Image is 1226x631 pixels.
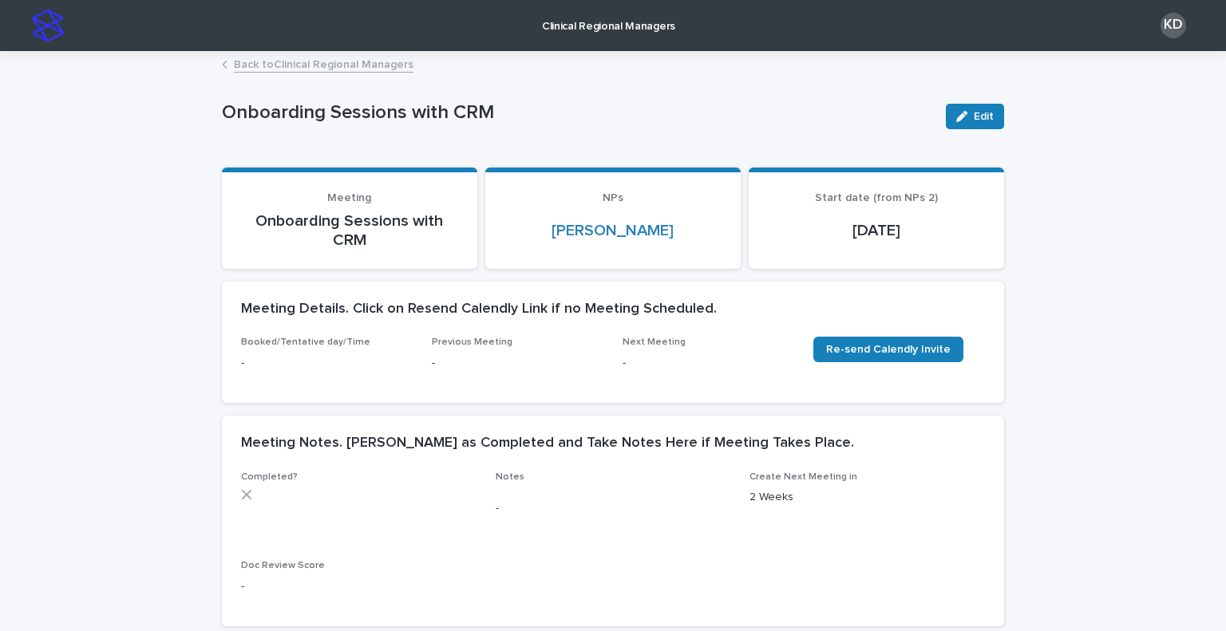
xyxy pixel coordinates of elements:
[813,337,963,362] a: Re-send Calendly Invite
[496,472,524,482] span: Notes
[241,561,325,570] span: Doc Review Score
[1161,13,1186,38] div: KD
[241,337,370,347] span: Booked/Tentative day/Time
[815,192,938,203] span: Start date (from NPs 2)
[623,355,794,372] p: -
[241,578,477,595] p: -
[552,221,674,240] a: [PERSON_NAME]
[826,344,951,355] span: Re-send Calendly Invite
[974,111,994,122] span: Edit
[432,355,603,372] p: -
[241,355,413,372] p: -
[946,104,1004,129] button: Edit
[241,472,298,482] span: Completed?
[432,337,512,347] span: Previous Meeting
[623,337,686,347] span: Next Meeting
[749,472,857,482] span: Create Next Meeting in
[234,54,413,73] a: Back toClinical Regional Managers
[768,221,985,240] p: [DATE]
[327,192,371,203] span: Meeting
[241,211,458,250] p: Onboarding Sessions with CRM
[241,301,717,318] h2: Meeting Details. Click on Resend Calendly Link if no Meeting Scheduled.
[749,489,985,506] p: 2 Weeks
[496,500,731,517] p: -
[32,10,64,41] img: stacker-logo-s-only.png
[241,435,854,452] h2: Meeting Notes. [PERSON_NAME] as Completed and Take Notes Here if Meeting Takes Place.
[222,101,933,124] p: Onboarding Sessions with CRM
[603,192,623,203] span: NPs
